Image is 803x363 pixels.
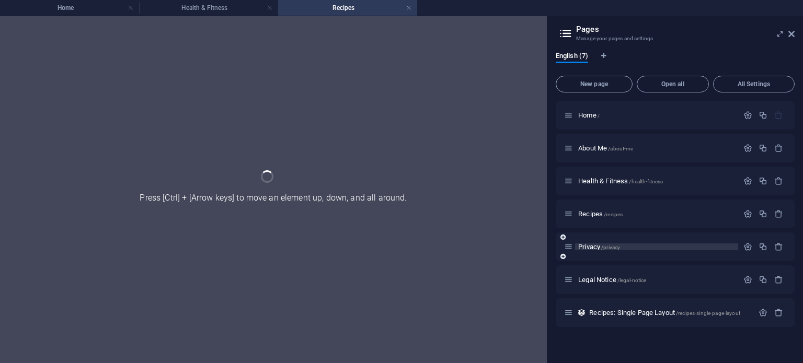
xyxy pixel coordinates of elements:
div: Settings [759,308,767,317]
div: Remove [774,308,783,317]
div: Duplicate [759,144,767,153]
span: /about-me [608,146,633,151]
h3: Manage your pages and settings [576,34,774,43]
span: Open all [641,81,704,87]
button: New page [556,76,633,92]
div: Legal Notice/legal-notice [575,276,738,283]
div: Duplicate [759,275,767,284]
h2: Pages [576,25,795,34]
div: Remove [774,209,783,218]
div: Duplicate [759,242,767,251]
div: Duplicate [759,209,767,218]
div: Recipes/recipes [575,210,738,217]
span: Click to open page [578,111,600,119]
div: Settings [743,275,752,284]
div: The startpage cannot be deleted [774,111,783,120]
div: Remove [774,275,783,284]
div: Remove [774,144,783,153]
span: /privacy [601,244,620,250]
div: Settings [743,209,752,218]
div: About Me/about-me [575,145,738,151]
span: Privacy [578,243,620,251]
span: Legal Notice [578,276,646,284]
span: Click to open page [589,309,740,317]
div: Settings [743,177,752,185]
span: Click to open page [578,144,633,152]
span: /recipes-single-page-layout [676,310,740,316]
span: Recipes [578,210,623,218]
span: All Settings [718,81,790,87]
div: Remove [774,177,783,185]
span: /recipes [604,212,623,217]
div: Duplicate [759,111,767,120]
span: /legal-notice [617,277,647,283]
div: Remove [774,242,783,251]
div: This layout is used as a template for all items (e.g. a blog post) of this collection. The conten... [577,308,586,317]
div: Language Tabs [556,52,795,72]
span: English (7) [556,50,588,64]
span: /health-fitness [629,179,663,184]
span: Health & Fitness [578,177,663,185]
div: Settings [743,144,752,153]
div: Recipes: Single Page Layout/recipes-single-page-layout [586,309,753,316]
h4: Recipes [278,2,417,14]
div: Health & Fitness/health-fitness [575,178,738,184]
div: Privacy/privacy [575,243,738,250]
span: / [598,113,600,119]
h4: Health & Fitness [139,2,278,14]
button: Open all [637,76,709,92]
div: Duplicate [759,177,767,185]
span: New page [560,81,628,87]
button: All Settings [713,76,795,92]
div: Settings [743,242,752,251]
div: Settings [743,111,752,120]
div: Home/ [575,112,738,119]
